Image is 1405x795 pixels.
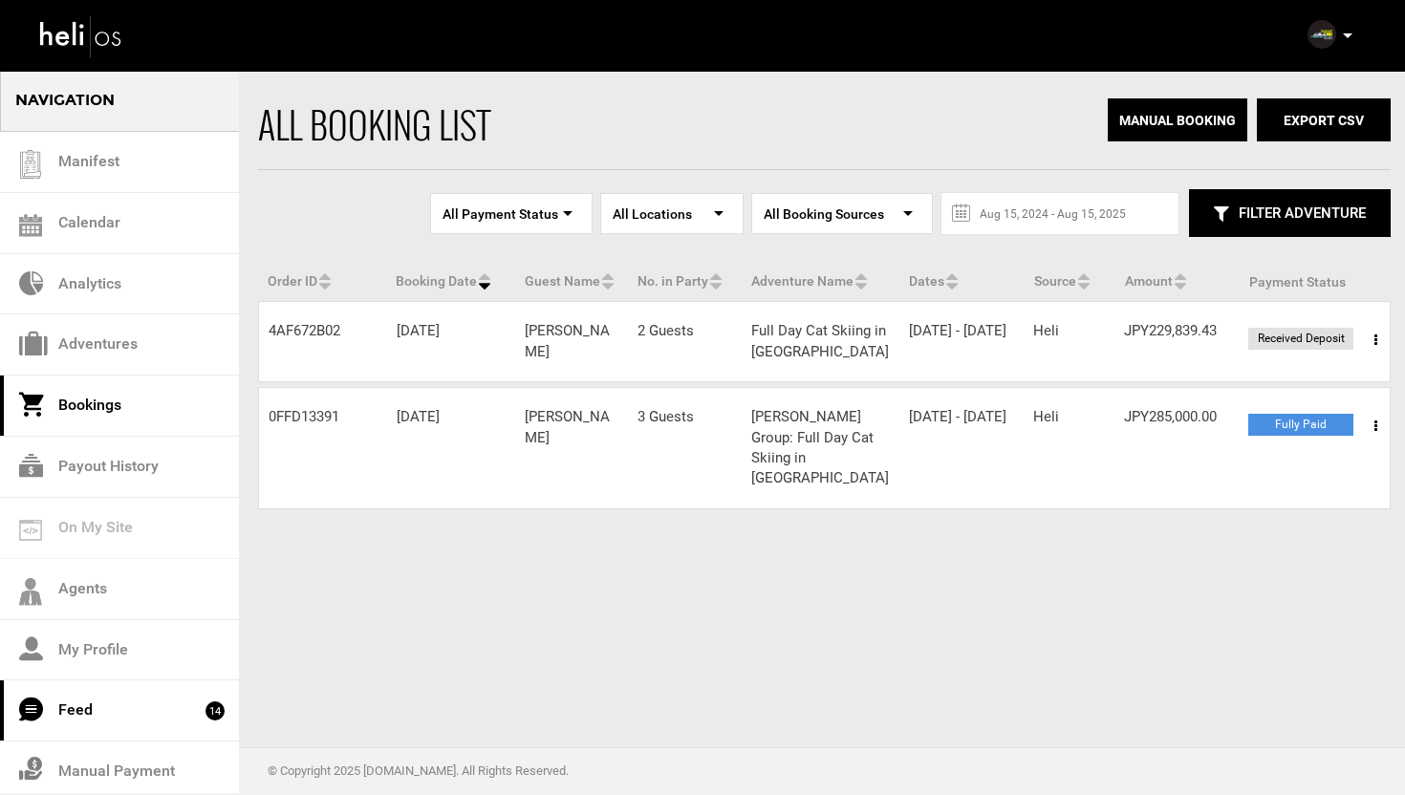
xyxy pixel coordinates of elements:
[751,193,933,234] span: Select box activate
[19,578,42,606] img: agents-icon.svg
[515,407,628,448] div: [PERSON_NAME]
[628,407,741,427] div: 3 Guests
[1024,321,1114,341] div: Heli
[1240,272,1387,291] div: Payment Status
[258,266,386,290] div: Order ID
[1308,20,1336,49] img: b42dc30c5a3f3bbb55c67b877aded823.png
[1025,266,1115,290] div: Source
[443,204,580,223] span: All Payment Status
[387,407,515,427] div: [DATE]
[1115,266,1240,290] div: Amount
[387,321,515,341] div: [DATE]
[38,11,124,61] img: heli-logo
[1248,414,1353,436] div: Fully Paid
[628,321,741,341] div: 2 Guests
[961,193,1159,234] input: Aug 15, 2024 - Aug 15, 2025
[259,407,387,427] div: 0FFD13391
[1248,328,1353,350] div: Received Deposit
[19,520,42,541] img: on_my_site.svg
[515,321,628,362] div: [PERSON_NAME]
[386,266,514,290] div: Booking Date
[1108,98,1247,141] button: Manual Booking
[899,266,1024,290] div: Dates
[258,98,1051,150] div: All booking list
[600,193,744,234] span: Select box activate
[899,407,1024,427] div: [DATE] - [DATE]
[899,321,1024,341] div: [DATE] - [DATE]
[205,701,225,720] span: 14
[613,204,731,223] span: All locations
[1189,189,1391,237] button: Filter Adventure
[1257,98,1391,141] button: Export CSV
[515,266,629,290] div: Guest Name
[742,266,900,290] div: Adventure Name
[1024,407,1114,427] div: Heli
[1114,321,1239,341] div: JPY229,839.43
[16,150,45,179] img: guest-list.svg
[1114,407,1239,427] div: JPY285,000.00
[259,321,387,341] div: 4AF672B02
[19,214,42,237] img: calendar.svg
[430,193,593,234] span: Select box activate
[742,407,900,489] div: [PERSON_NAME] Group: Full Day Cat Skiing in [GEOGRAPHIC_DATA]
[764,204,920,223] span: All Booking Sources
[742,321,900,362] div: Full Day Cat Skiing in [GEOGRAPHIC_DATA]
[628,266,742,290] div: No. in Party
